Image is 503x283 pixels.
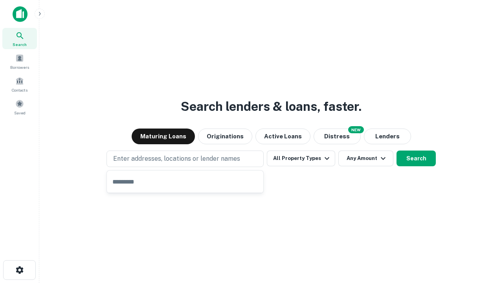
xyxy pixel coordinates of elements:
span: Contacts [12,87,28,93]
button: Active Loans [255,129,310,144]
a: Saved [2,96,37,118]
p: Enter addresses, locations or lender names [113,154,240,164]
button: All Property Types [267,151,335,166]
button: Search [397,151,436,166]
a: Borrowers [2,51,37,72]
span: Search [13,41,27,48]
button: Maturing Loans [132,129,195,144]
h3: Search lenders & loans, faster. [181,97,362,116]
div: NEW [348,126,364,133]
button: Enter addresses, locations or lender names [106,151,264,167]
button: Any Amount [338,151,393,166]
a: Contacts [2,74,37,95]
button: Search distressed loans with lien and other non-mortgage details. [314,129,361,144]
button: Originations [198,129,252,144]
button: Lenders [364,129,411,144]
a: Search [2,28,37,49]
span: Saved [14,110,26,116]
iframe: Chat Widget [464,220,503,258]
img: capitalize-icon.png [13,6,28,22]
span: Borrowers [10,64,29,70]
